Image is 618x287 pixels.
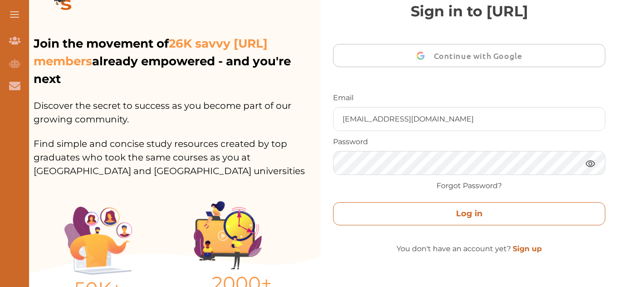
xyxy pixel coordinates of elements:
[334,107,605,131] input: Enter your username or email
[64,207,132,275] img: Illustration.25158f3c.png
[434,45,527,66] span: Continue with Google
[194,201,262,269] img: Group%201403.ccdcecb8.png
[437,180,502,191] a: Forgot Password?
[333,202,605,225] button: Log in
[333,243,605,254] p: You don't have an account yet?
[34,35,319,88] p: Join the movement of already empowered - and you're next
[34,126,320,178] p: Find simple and concise study resources created by top graduates who took the same courses as you...
[333,92,605,103] p: Email
[585,158,596,169] img: eye.3286bcf0.webp
[333,136,605,147] p: Password
[513,244,542,253] a: Sign up
[333,44,605,67] button: Continue with Google
[333,0,605,22] p: Sign in to [URL]
[34,88,320,126] p: Discover the secret to success as you become part of our growing community.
